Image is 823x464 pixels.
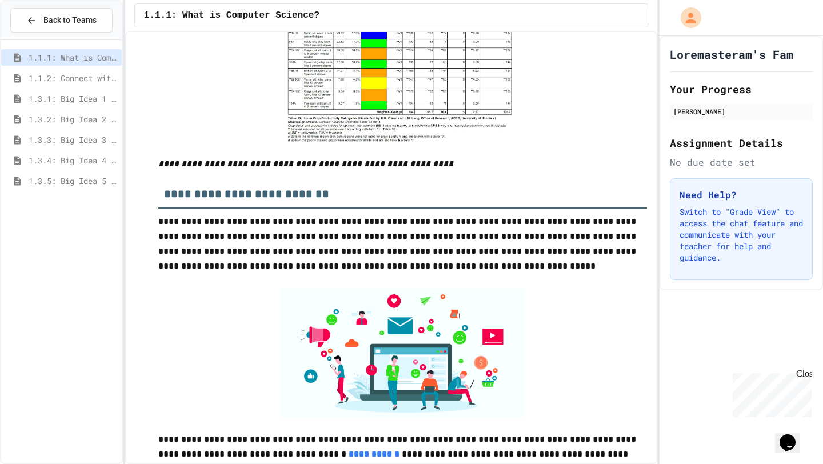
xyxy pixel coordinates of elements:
[29,113,117,125] span: 1.3.2: Big Idea 2 - Data
[669,5,704,31] div: My Account
[29,93,117,105] span: 1.3.1: Big Idea 1 - Creative Development
[680,206,803,263] p: Switch to "Grade View" to access the chat feature and communicate with your teacher for help and ...
[29,134,117,146] span: 1.3.3: Big Idea 3 - Algorithms and Programming
[43,14,97,26] span: Back to Teams
[10,8,113,33] button: Back to Teams
[144,9,319,22] span: 1.1.1: What is Computer Science?
[670,155,813,169] div: No due date set
[670,46,793,62] h1: Loremasteram's Fam
[670,81,813,97] h2: Your Progress
[29,154,117,166] span: 1.3.4: Big Idea 4 - Computing Systems and Networks
[670,135,813,151] h2: Assignment Details
[728,369,812,417] iframe: chat widget
[29,175,117,187] span: 1.3.5: Big Idea 5 - Impact of Computing
[29,72,117,84] span: 1.1.2: Connect with Your World
[775,418,812,453] iframe: chat widget
[29,51,117,63] span: 1.1.1: What is Computer Science?
[680,188,803,202] h3: Need Help?
[5,5,79,73] div: Chat with us now!Close
[673,106,809,117] div: [PERSON_NAME]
